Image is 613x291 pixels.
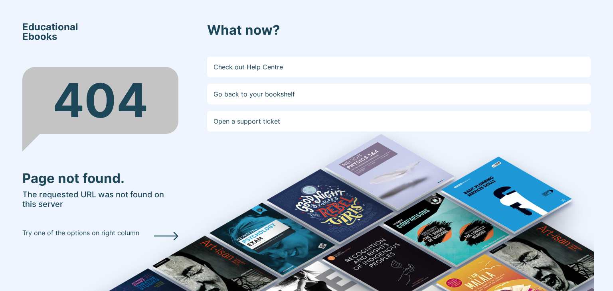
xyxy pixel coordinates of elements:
[22,67,178,134] div: 404
[207,57,591,77] a: Check out Help Centre
[207,22,591,38] h3: What now?
[207,84,591,104] a: Go back to your bookshelf
[207,111,591,132] a: Open a support ticket
[22,22,78,41] span: Educational Ebooks
[22,171,178,187] h3: Page not found.
[22,190,178,209] h5: The requested URL was not found on this server
[22,228,139,238] p: Try one of the options on right column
